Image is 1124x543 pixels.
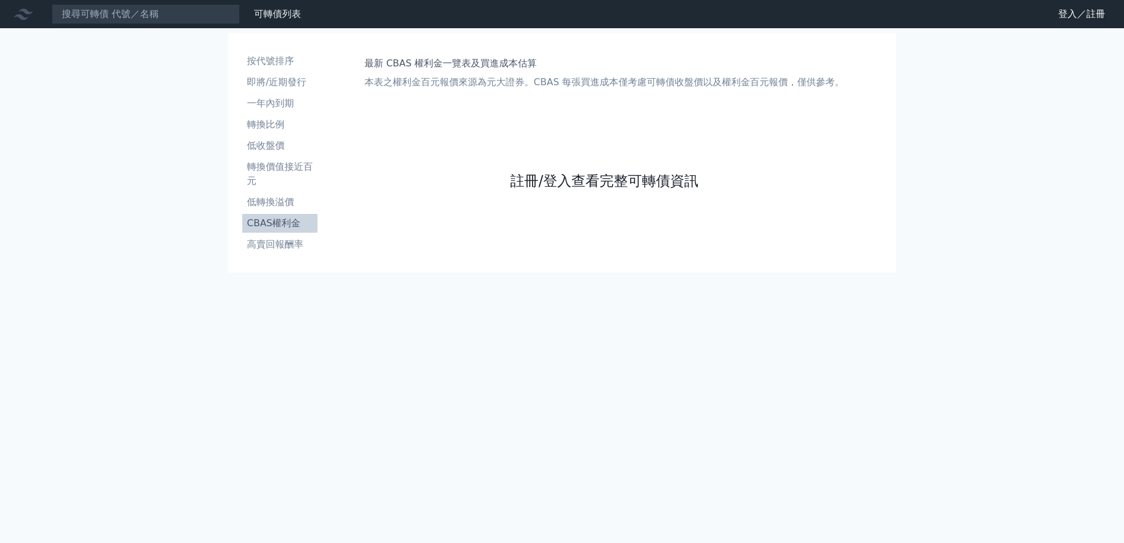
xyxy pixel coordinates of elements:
li: 即將/近期發行 [242,75,317,89]
li: 一年內到期 [242,96,317,110]
a: 低收盤價 [242,136,317,155]
li: CBAS權利金 [242,216,317,230]
a: CBAS權利金 [242,214,317,233]
a: 一年內到期 [242,94,317,113]
li: 高賣回報酬率 [242,237,317,252]
a: 註冊/登入查看完整可轉債資訊 [510,172,698,190]
li: 轉換比例 [242,118,317,132]
a: 轉換比例 [242,115,317,134]
a: 低轉換溢價 [242,193,317,212]
a: 即將/近期發行 [242,73,317,92]
a: 按代號排序 [242,52,317,71]
li: 轉換價值接近百元 [242,160,317,188]
li: 低收盤價 [242,139,317,153]
li: 低轉換溢價 [242,195,317,209]
a: 轉換價值接近百元 [242,157,317,190]
input: 搜尋可轉債 代號／名稱 [52,4,240,24]
a: 登入／註冊 [1049,5,1115,24]
h1: 最新 CBAS 權利金一覽表及買進成本估算 [364,56,844,71]
p: 本表之權利金百元報價來源為元大證券。CBAS 每張買進成本僅考慮可轉債收盤價以及權利金百元報價，僅供參考。 [364,75,844,89]
a: 高賣回報酬率 [242,235,317,254]
li: 按代號排序 [242,54,317,68]
a: 可轉債列表 [254,8,301,19]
